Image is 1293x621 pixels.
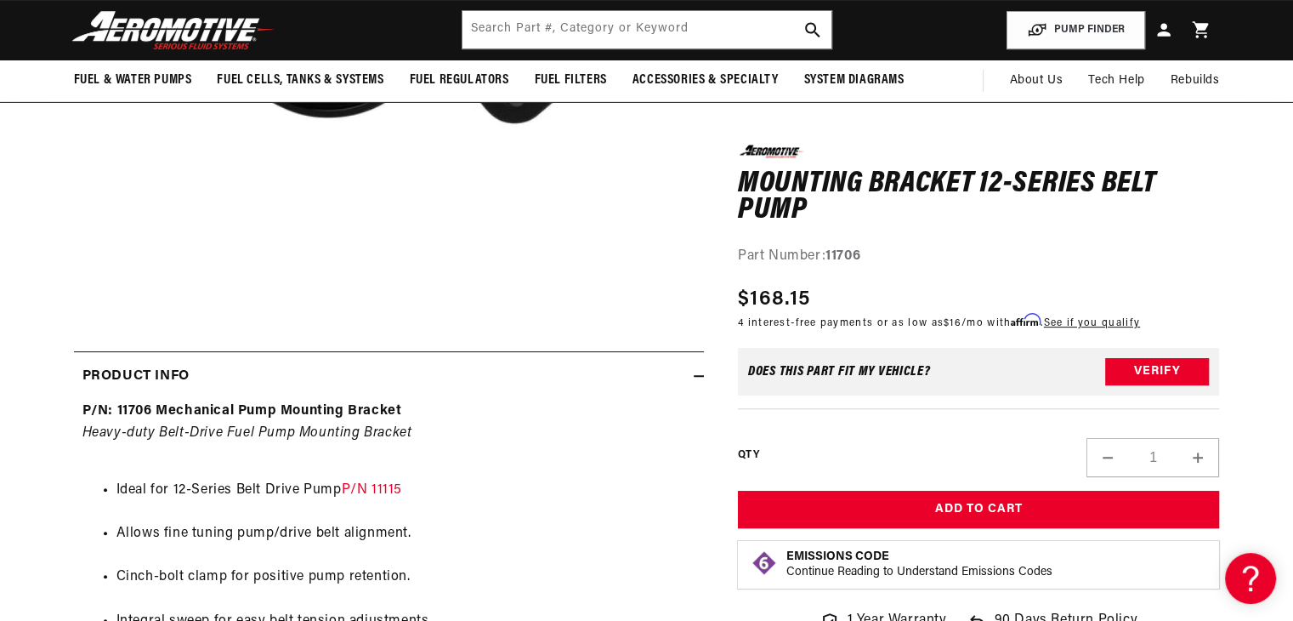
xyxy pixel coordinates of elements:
[738,315,1140,331] p: 4 interest-free payments or as low as /mo with .
[116,567,695,589] li: Cinch-bolt clamp for positive pump retention.
[522,60,620,100] summary: Fuel Filters
[1007,11,1145,49] button: PUMP FINDER
[738,491,1220,529] button: Add to Cart
[1011,314,1041,327] span: Affirm
[82,426,412,440] em: Heavy-duty Belt-Drive Fuel Pump Mounting Bracket
[1158,60,1233,101] summary: Rebuilds
[1105,358,1209,385] button: Verify
[116,480,695,502] li: Ideal for 12-Series Belt Drive Pump
[786,550,1052,580] button: Emissions CodeContinue Reading to Understand Emissions Codes
[74,71,192,89] span: Fuel & Water Pumps
[1075,60,1157,101] summary: Tech Help
[944,318,961,328] span: $16
[342,483,402,497] a: P/N 11115
[794,11,831,48] button: search button
[738,170,1220,224] h1: Mounting Bracket 12-Series Belt Pump
[825,248,860,262] strong: 11706
[82,366,190,388] h2: Product Info
[804,71,905,89] span: System Diagrams
[1009,74,1063,87] span: About Us
[61,60,205,100] summary: Fuel & Water Pumps
[738,284,810,315] span: $168.15
[410,71,509,89] span: Fuel Regulators
[397,60,522,100] summary: Fuel Regulators
[738,447,759,462] label: QTY
[786,550,889,563] strong: Emissions Code
[67,10,280,50] img: Aeromotive
[82,404,402,418] strong: P/N: 11706 Mechanical Pump Mounting Bracket
[786,565,1052,580] p: Continue Reading to Understand Emissions Codes
[217,71,383,89] span: Fuel Cells, Tanks & Systems
[535,71,607,89] span: Fuel Filters
[751,550,778,577] img: Emissions code
[632,71,779,89] span: Accessories & Specialty
[1044,318,1140,328] a: See if you qualify - Learn more about Affirm Financing (opens in modal)
[738,245,1220,267] div: Part Number:
[748,365,931,379] div: Does This part fit My vehicle?
[204,60,396,100] summary: Fuel Cells, Tanks & Systems
[620,60,791,100] summary: Accessories & Specialty
[996,60,1075,101] a: About Us
[1171,71,1220,90] span: Rebuilds
[462,11,831,48] input: Search by Part Number, Category or Keyword
[791,60,917,100] summary: System Diagrams
[74,352,704,402] summary: Product Info
[1088,71,1144,90] span: Tech Help
[116,523,695,545] li: Allows fine tuning pump/drive belt alignment.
